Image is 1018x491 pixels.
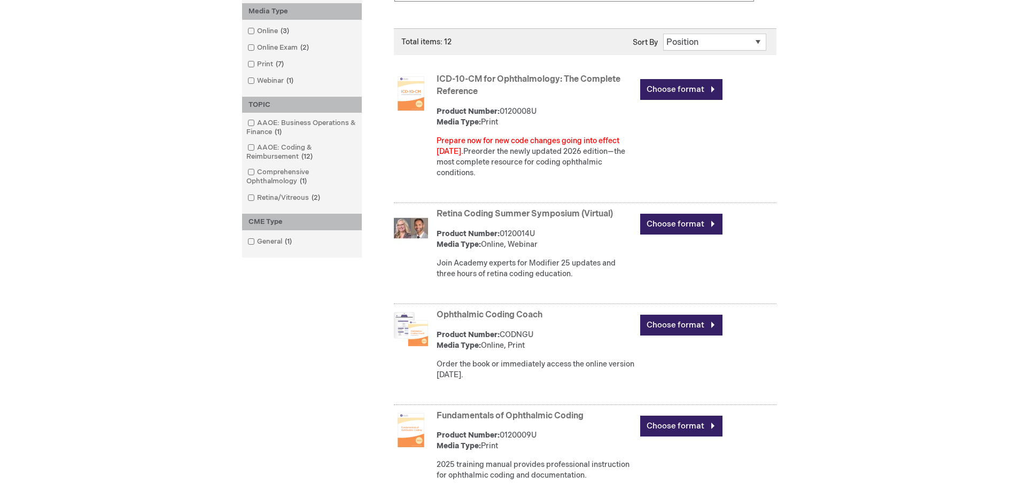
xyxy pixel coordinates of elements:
span: 7 [273,60,286,68]
div: Preorder the newly updated 2026 edition—the most complete resource for coding ophthalmic conditions. [437,136,635,178]
a: Webinar1 [245,76,298,86]
div: 0120008U Print [437,106,635,128]
a: General1 [245,237,296,247]
a: Choose format [640,416,722,437]
strong: Product Number: [437,330,500,339]
a: Choose format [640,315,722,336]
div: Order the book or immediately access the online version [DATE]. [437,359,635,380]
strong: Media Type: [437,341,481,350]
span: Total items: 12 [401,37,452,46]
div: Media Type [242,3,362,20]
span: 12 [299,152,315,161]
img: ICD-10-CM for Ophthalmology: The Complete Reference [394,76,428,111]
a: Online3 [245,26,293,36]
span: 2 [298,43,312,52]
div: Join Academy experts for Modifier 25 updates and three hours of retina coding education. [437,258,635,279]
strong: Product Number: [437,229,500,238]
strong: Media Type: [437,240,481,249]
span: 1 [284,76,296,85]
div: TOPIC [242,97,362,113]
a: Comprehensive Ophthalmology1 [245,167,359,186]
a: Choose format [640,214,722,235]
div: 0120009U Print [437,430,635,451]
label: Sort By [633,38,658,47]
img: Ophthalmic Coding Coach [394,312,428,346]
strong: Product Number: [437,107,500,116]
div: 0120014U Online, Webinar [437,229,635,250]
a: Retina Coding Summer Symposium (Virtual) [437,209,613,219]
span: 3 [278,27,292,35]
a: AAOE: Business Operations & Finance1 [245,118,359,137]
p: 2025 training manual provides professional instruction for ophthalmic coding and documentation. [437,459,635,481]
span: 2 [309,193,323,202]
a: Print7 [245,59,288,69]
strong: Media Type: [437,441,481,450]
div: CME Type [242,214,362,230]
a: Fundamentals of Ophthalmic Coding [437,411,584,421]
span: 1 [272,128,284,136]
span: 1 [282,237,294,246]
strong: Product Number: [437,431,500,440]
a: Online Exam2 [245,43,313,53]
span: 1 [297,177,309,185]
a: AAOE: Coding & Reimbursement12 [245,143,359,162]
a: Choose format [640,79,722,100]
img: Fundamentals of Ophthalmic Coding [394,413,428,447]
strong: Media Type: [437,118,481,127]
a: ICD-10-CM for Ophthalmology: The Complete Reference [437,74,620,97]
img: Retina Coding Summer Symposium (Virtual) [394,211,428,245]
a: Retina/Vitreous2 [245,193,324,203]
div: CODNGU Online, Print [437,330,635,351]
font: Prepare now for new code changes going into effect [DATE]. [437,136,619,156]
a: Ophthalmic Coding Coach [437,310,542,320]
